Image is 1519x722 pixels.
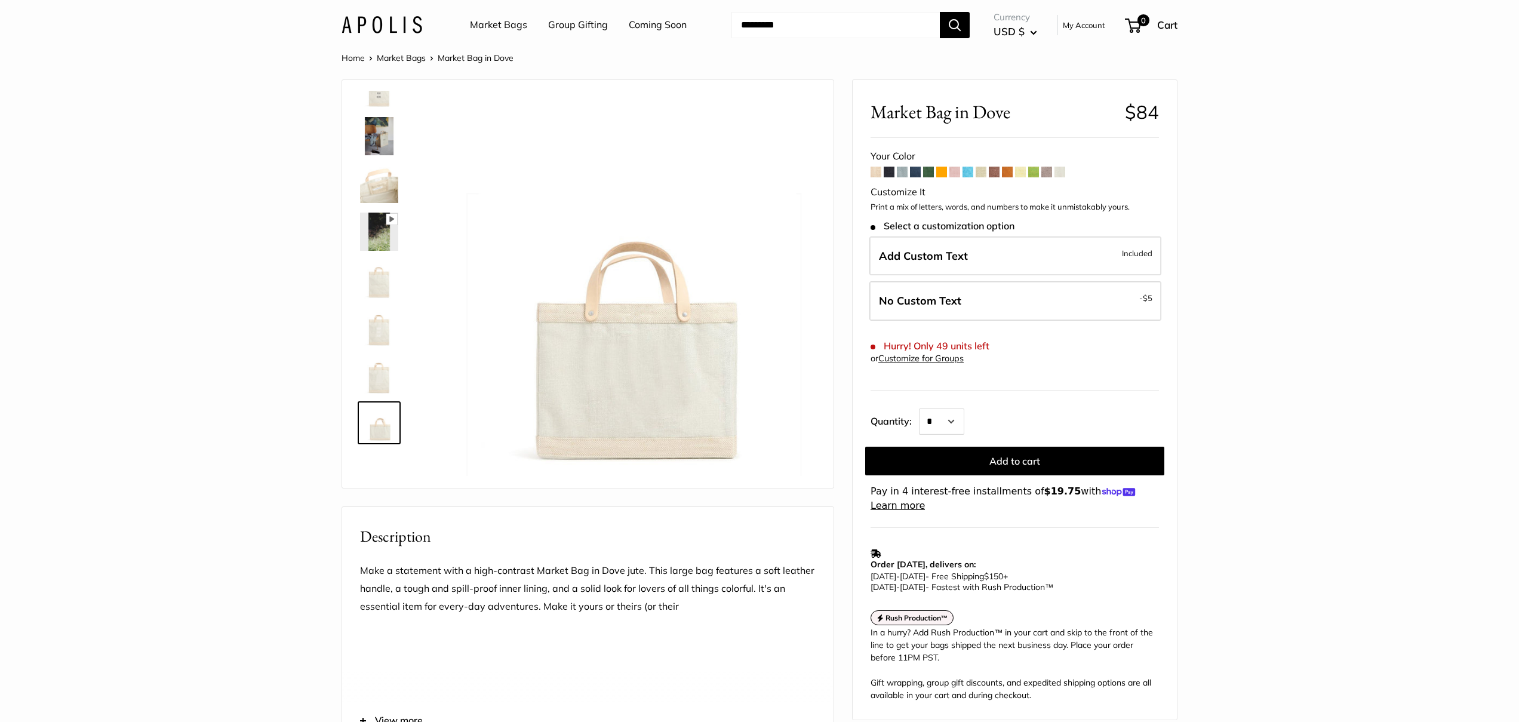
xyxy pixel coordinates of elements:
[342,50,513,66] nav: Breadcrumb
[900,571,925,582] span: [DATE]
[470,16,527,34] a: Market Bags
[1137,14,1149,26] span: 0
[1143,293,1152,303] span: $5
[358,306,401,349] a: Market Bag in Dove
[1126,16,1177,35] a: 0 Cart
[360,213,398,251] img: Market Bag in Dove
[360,260,398,299] img: Market Bag in Dove
[871,582,896,592] span: [DATE]
[438,53,513,63] span: Market Bag in Dove
[896,582,900,592] span: -
[865,447,1164,475] button: Add to cart
[994,22,1037,41] button: USD $
[438,98,816,476] img: Market Bag in Dove
[871,571,1153,592] p: - Free Shipping +
[342,16,422,33] img: Apolis
[1139,291,1152,305] span: -
[900,582,925,592] span: [DATE]
[360,165,398,203] img: Market Bag in Dove
[879,294,961,308] span: No Custom Text
[984,571,1003,582] span: $150
[10,677,128,712] iframe: Sign Up via Text for Offers
[342,53,365,63] a: Home
[940,12,970,38] button: Search
[360,308,398,346] img: Market Bag in Dove
[994,9,1037,26] span: Currency
[871,351,964,367] div: or
[896,571,900,582] span: -
[1157,19,1177,31] span: Cart
[878,353,964,364] a: Customize for Groups
[871,571,896,582] span: [DATE]
[360,117,398,155] img: Market Bag in Dove
[358,401,401,444] a: Market Bag in Dove
[871,405,919,435] label: Quantity:
[994,25,1025,38] span: USD $
[879,249,968,263] span: Add Custom Text
[871,220,1014,232] span: Select a customization option
[358,162,401,205] a: Market Bag in Dove
[871,201,1159,213] p: Print a mix of letters, words, and numbers to make it unmistakably yours.
[1063,18,1105,32] a: My Account
[869,281,1161,321] label: Leave Blank
[1125,100,1159,124] span: $84
[360,356,398,394] img: Market Bag in Dove
[871,183,1159,201] div: Customize It
[871,148,1159,165] div: Your Color
[871,582,1053,592] span: - Fastest with Rush Production™
[871,340,989,352] span: Hurry! Only 49 units left
[360,525,816,548] h2: Description
[731,12,940,38] input: Search...
[629,16,687,34] a: Coming Soon
[869,236,1161,276] label: Add Custom Text
[358,258,401,301] a: Market Bag in Dove
[377,53,426,63] a: Market Bags
[1122,246,1152,260] span: Included
[871,559,976,570] strong: Order [DATE], delivers on:
[358,115,401,158] a: Market Bag in Dove
[358,210,401,253] a: Market Bag in Dove
[360,404,398,442] img: Market Bag in Dove
[871,101,1116,123] span: Market Bag in Dove
[871,626,1159,702] div: In a hurry? Add Rush Production™ in your cart and skip to the front of the line to get your bags ...
[885,613,948,622] strong: Rush Production™
[358,354,401,397] a: Market Bag in Dove
[548,16,608,34] a: Group Gifting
